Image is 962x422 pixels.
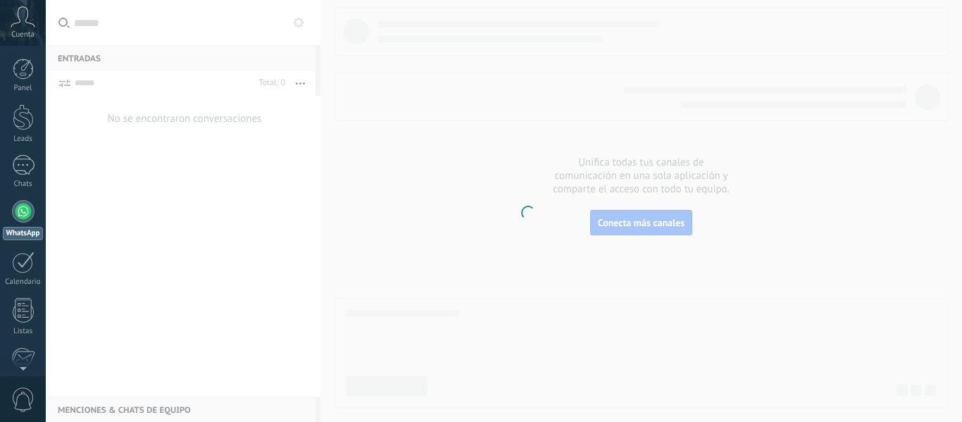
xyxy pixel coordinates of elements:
[3,278,44,287] div: Calendario
[3,180,44,189] div: Chats
[3,135,44,144] div: Leads
[3,327,44,336] div: Listas
[3,227,43,240] div: WhatsApp
[3,84,44,93] div: Panel
[11,30,35,39] span: Cuenta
